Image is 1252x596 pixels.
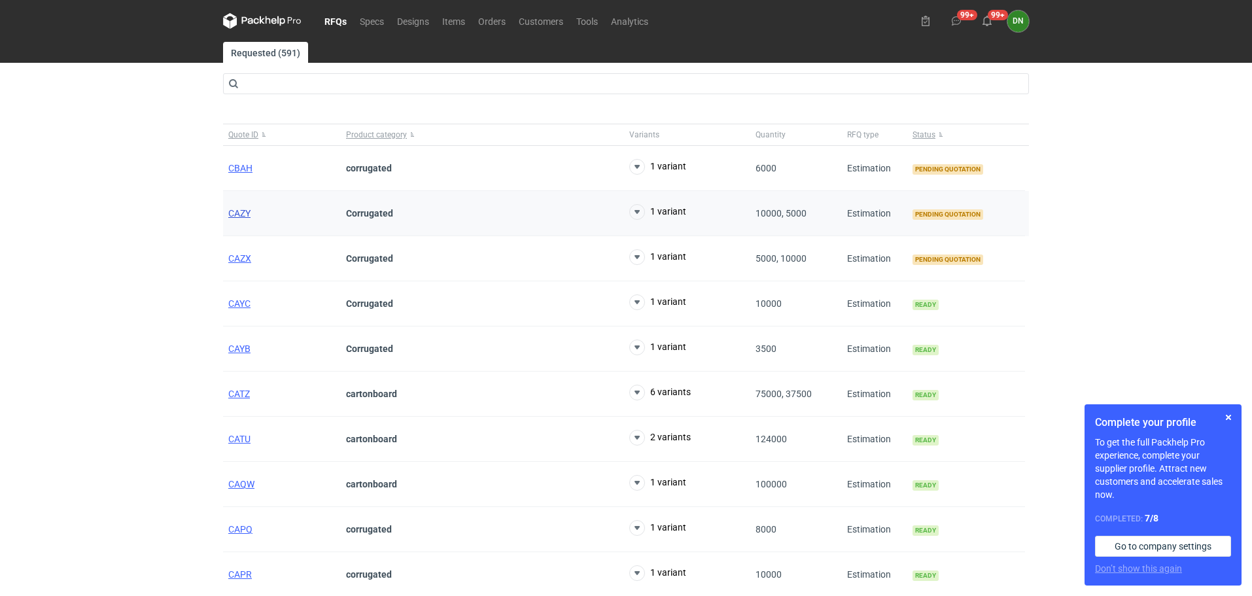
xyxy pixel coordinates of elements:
[913,345,939,355] span: Ready
[341,124,624,145] button: Product category
[346,208,393,219] strong: Corrugated
[604,13,655,29] a: Analytics
[756,434,787,444] span: 124000
[629,159,686,175] button: 1 variant
[756,253,807,264] span: 5000, 10000
[913,435,939,446] span: Ready
[842,281,907,326] div: Estimation
[228,130,258,140] span: Quote ID
[756,524,776,535] span: 8000
[756,298,782,309] span: 10000
[847,130,878,140] span: RFQ type
[228,569,252,580] a: CAPR
[913,130,935,140] span: Status
[913,480,939,491] span: Ready
[913,525,939,536] span: Ready
[223,124,341,145] button: Quote ID
[228,298,251,309] a: CAYC
[1095,562,1182,575] button: Don’t show this again
[346,163,392,173] strong: corrugated
[842,417,907,462] div: Estimation
[913,164,983,175] span: Pending quotation
[228,389,250,399] a: CATZ
[629,385,691,400] button: 6 variants
[629,294,686,310] button: 1 variant
[629,130,659,140] span: Variants
[346,343,393,354] strong: Corrugated
[436,13,472,29] a: Items
[228,479,254,489] a: CAQW
[346,298,393,309] strong: Corrugated
[946,10,967,31] button: 99+
[228,253,251,264] a: CAZX
[228,524,252,535] a: CAPQ
[346,130,407,140] span: Product category
[842,326,907,372] div: Estimation
[346,389,397,399] strong: cartonboard
[391,13,436,29] a: Designs
[346,524,392,535] strong: corrugated
[913,254,983,265] span: Pending quotation
[629,249,686,265] button: 1 variant
[1095,415,1231,430] h1: Complete your profile
[756,163,776,173] span: 6000
[318,13,353,29] a: RFQs
[228,434,251,444] a: CATU
[228,208,251,219] a: CAZY
[842,507,907,552] div: Estimation
[913,390,939,400] span: Ready
[228,343,251,354] a: CAYB
[629,475,686,491] button: 1 variant
[842,462,907,507] div: Estimation
[629,340,686,355] button: 1 variant
[570,13,604,29] a: Tools
[228,163,252,173] a: CBAH
[1145,513,1158,523] strong: 7 / 8
[223,42,308,63] a: Requested (591)
[756,343,776,354] span: 3500
[756,569,782,580] span: 10000
[346,434,397,444] strong: cartonboard
[756,479,787,489] span: 100000
[842,146,907,191] div: Estimation
[1007,10,1029,32] button: DN
[756,208,807,219] span: 10000, 5000
[913,570,939,581] span: Ready
[629,204,686,220] button: 1 variant
[629,565,686,581] button: 1 variant
[512,13,570,29] a: Customers
[756,389,812,399] span: 75000, 37500
[913,300,939,310] span: Ready
[977,10,998,31] button: 99+
[346,479,397,489] strong: cartonboard
[1095,536,1231,557] a: Go to company settings
[907,124,1025,145] button: Status
[472,13,512,29] a: Orders
[1007,10,1029,32] div: Dawid Nowak
[223,13,302,29] svg: Packhelp Pro
[842,191,907,236] div: Estimation
[1221,410,1236,425] button: Skip for now
[629,520,686,536] button: 1 variant
[346,569,392,580] strong: corrugated
[842,372,907,417] div: Estimation
[842,236,907,281] div: Estimation
[1095,512,1231,525] div: Completed:
[1095,436,1231,501] p: To get the full Packhelp Pro experience, complete your supplier profile. Attract new customers an...
[346,253,393,264] strong: Corrugated
[353,13,391,29] a: Specs
[756,130,786,140] span: Quantity
[913,209,983,220] span: Pending quotation
[629,430,691,446] button: 2 variants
